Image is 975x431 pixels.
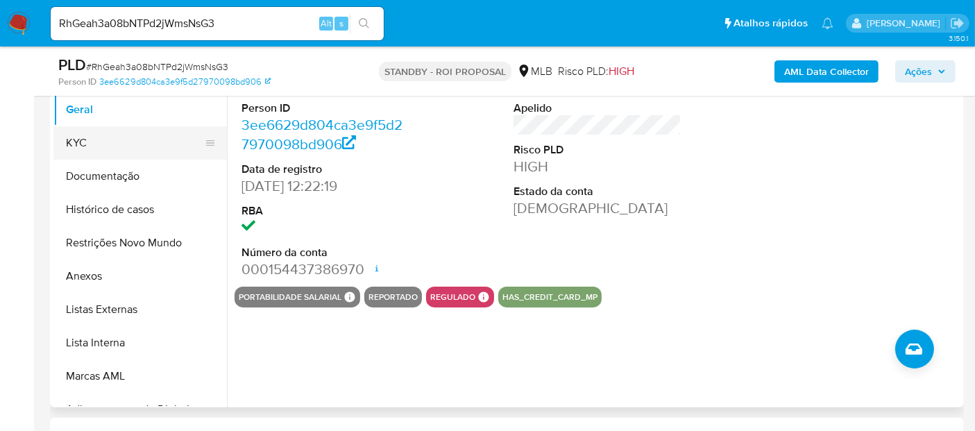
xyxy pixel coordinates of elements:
[784,60,869,83] b: AML Data Collector
[58,53,86,76] b: PLD
[241,260,409,279] dd: 000154437386970
[58,76,96,88] b: Person ID
[895,60,956,83] button: Ações
[99,76,271,88] a: 3ee6629d804ca3e9f5d27970098bd906
[517,64,552,79] div: MLB
[514,157,681,176] dd: HIGH
[239,294,341,300] button: Portabilidade Salarial
[53,193,227,226] button: Histórico de casos
[53,393,227,426] button: Adiantamentos de Dinheiro
[514,101,681,116] dt: Apelido
[241,101,409,116] dt: Person ID
[950,16,965,31] a: Sair
[241,162,409,177] dt: Data de registro
[339,17,344,30] span: s
[241,245,409,260] dt: Número da conta
[53,293,227,326] button: Listas Externas
[53,93,227,126] button: Geral
[514,198,681,218] dd: [DEMOGRAPHIC_DATA]
[949,33,968,44] span: 3.150.1
[430,294,475,300] button: regulado
[822,17,833,29] a: Notificações
[514,184,681,199] dt: Estado da conta
[905,60,932,83] span: Ações
[86,60,228,74] span: # RhGeah3a08bNTPd2jWmsNsG3
[368,294,418,300] button: reportado
[734,16,808,31] span: Atalhos rápidos
[321,17,332,30] span: Alt
[502,294,597,300] button: has_credit_card_mp
[53,226,227,260] button: Restrições Novo Mundo
[51,15,384,33] input: Pesquise usuários ou casos...
[241,115,402,154] a: 3ee6629d804ca3e9f5d27970098bd906
[514,142,681,158] dt: Risco PLD
[558,64,634,79] span: Risco PLD:
[867,17,945,30] p: erico.trevizan@mercadopago.com.br
[53,260,227,293] button: Anexos
[609,63,634,79] span: HIGH
[241,203,409,219] dt: RBA
[53,326,227,360] button: Lista Interna
[350,14,378,33] button: search-icon
[241,176,409,196] dd: [DATE] 12:22:19
[53,360,227,393] button: Marcas AML
[53,160,227,193] button: Documentação
[53,126,216,160] button: KYC
[379,62,511,81] p: STANDBY - ROI PROPOSAL
[774,60,879,83] button: AML Data Collector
